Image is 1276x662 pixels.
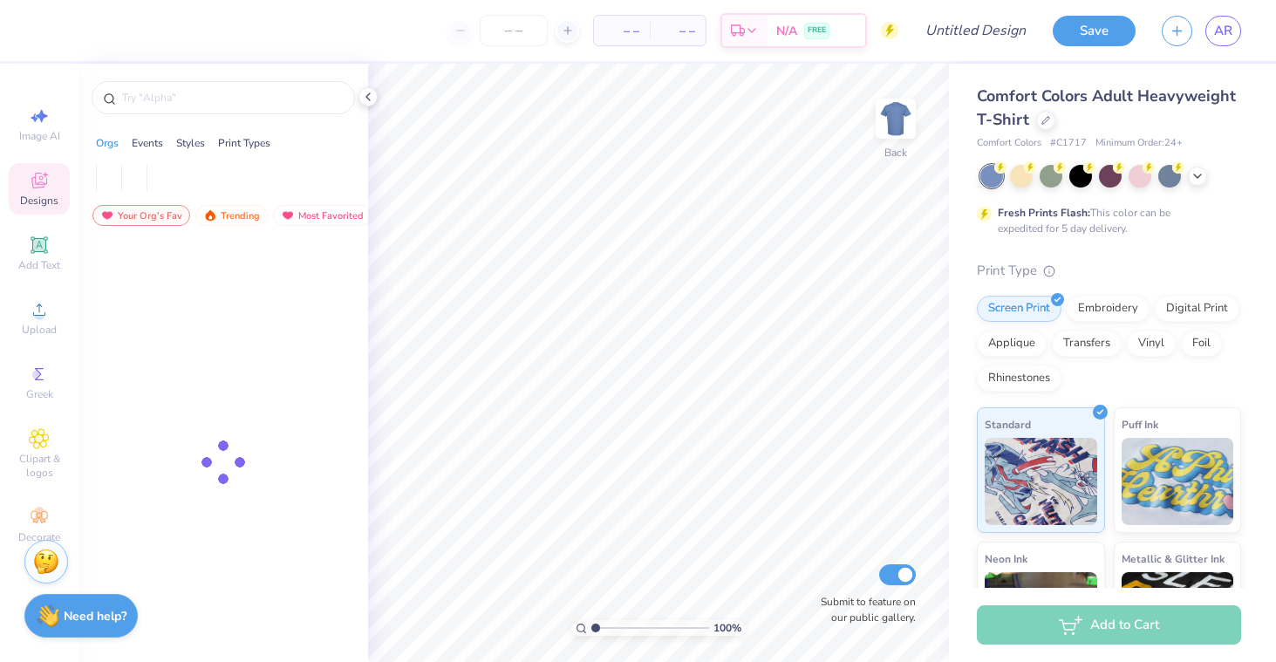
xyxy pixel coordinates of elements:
strong: Need help? [64,608,126,624]
span: – – [660,22,695,40]
div: This color can be expedited for 5 day delivery. [998,205,1212,236]
img: Standard [985,438,1097,525]
img: Back [878,101,913,136]
span: Clipart & logos [9,452,70,480]
div: Transfers [1052,331,1122,357]
div: Rhinestones [977,365,1061,392]
div: Applique [977,331,1047,357]
span: Designs [20,194,58,208]
span: Add Text [18,258,60,272]
span: # C1717 [1050,136,1087,151]
div: Events [132,135,163,151]
div: Back [884,145,907,160]
div: Styles [176,135,205,151]
a: AR [1205,16,1241,46]
span: AR [1214,21,1232,41]
span: Comfort Colors Adult Heavyweight T-Shirt [977,85,1236,130]
input: – – [480,15,548,46]
div: Orgs [96,135,119,151]
div: Your Org's Fav [92,205,190,226]
span: Image AI [19,129,60,143]
span: – – [604,22,639,40]
button: Save [1053,16,1136,46]
div: Most Favorited [273,205,372,226]
span: Decorate [18,530,60,544]
label: Submit to feature on our public gallery. [811,594,916,625]
input: Try "Alpha" [120,89,344,106]
span: Neon Ink [985,549,1027,568]
div: Trending [195,205,268,226]
span: Puff Ink [1122,415,1158,433]
div: Embroidery [1067,296,1150,322]
img: trending.gif [203,209,217,222]
span: Standard [985,415,1031,433]
div: Digital Print [1155,296,1239,322]
div: Screen Print [977,296,1061,322]
span: Comfort Colors [977,136,1041,151]
div: Foil [1181,331,1222,357]
img: most_fav.gif [100,209,114,222]
img: Puff Ink [1122,438,1234,525]
span: Metallic & Glitter Ink [1122,549,1225,568]
span: Greek [26,387,53,401]
span: N/A [776,22,797,40]
input: Untitled Design [911,13,1040,48]
div: Print Type [977,261,1241,281]
span: Minimum Order: 24 + [1095,136,1183,151]
div: Print Types [218,135,270,151]
span: Upload [22,323,57,337]
img: Neon Ink [985,572,1097,659]
span: FREE [808,24,826,37]
img: most_fav.gif [281,209,295,222]
img: Metallic & Glitter Ink [1122,572,1234,659]
div: Vinyl [1127,331,1176,357]
strong: Fresh Prints Flash: [998,206,1090,220]
span: 100 % [713,620,741,636]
